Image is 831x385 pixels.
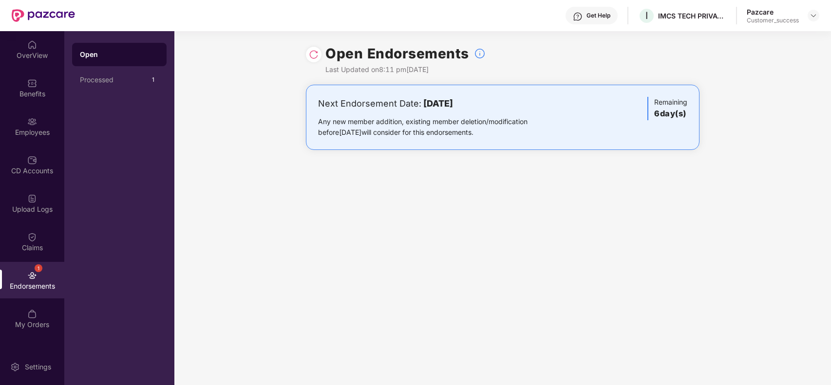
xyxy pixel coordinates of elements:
div: Get Help [586,12,610,19]
div: Open [80,50,159,59]
img: svg+xml;base64,PHN2ZyBpZD0iRHJvcGRvd24tMzJ4MzIiIHhtbG5zPSJodHRwOi8vd3d3LnczLm9yZy8yMDAwL3N2ZyIgd2... [810,12,817,19]
div: Pazcare [747,7,799,17]
b: [DATE] [423,98,453,109]
div: Remaining [647,97,687,120]
img: svg+xml;base64,PHN2ZyBpZD0iU2V0dGluZy0yMHgyMCIgeG1sbnM9Imh0dHA6Ly93d3cudzMub3JnLzIwMDAvc3ZnIiB3aW... [10,362,20,372]
div: IMCS TECH PRIVATE LIMITED [658,11,726,20]
img: svg+xml;base64,PHN2ZyBpZD0iQ0RfQWNjb3VudHMiIGRhdGEtbmFtZT0iQ0QgQWNjb3VudHMiIHhtbG5zPSJodHRwOi8vd3... [27,155,37,165]
img: svg+xml;base64,PHN2ZyBpZD0iTXlfT3JkZXJzIiBkYXRhLW5hbWU9Ik15IE9yZGVycyIgeG1sbnM9Imh0dHA6Ly93d3cudz... [27,309,37,319]
span: I [645,10,648,21]
img: New Pazcare Logo [12,9,75,22]
div: 1 [35,264,42,272]
div: Customer_success [747,17,799,24]
img: svg+xml;base64,PHN2ZyBpZD0iSG9tZSIgeG1sbnM9Imh0dHA6Ly93d3cudzMub3JnLzIwMDAvc3ZnIiB3aWR0aD0iMjAiIG... [27,40,37,50]
img: svg+xml;base64,PHN2ZyBpZD0iUmVsb2FkLTMyeDMyIiB4bWxucz0iaHR0cDovL3d3dy53My5vcmcvMjAwMC9zdmciIHdpZH... [309,50,319,59]
h3: 6 day(s) [654,108,687,120]
img: svg+xml;base64,PHN2ZyBpZD0iRW1wbG95ZWVzIiB4bWxucz0iaHR0cDovL3d3dy53My5vcmcvMjAwMC9zdmciIHdpZHRoPS... [27,117,37,127]
div: Settings [22,362,54,372]
img: svg+xml;base64,PHN2ZyBpZD0iQmVuZWZpdHMiIHhtbG5zPSJodHRwOi8vd3d3LnczLm9yZy8yMDAwL3N2ZyIgd2lkdGg9Ij... [27,78,37,88]
div: Last Updated on 8:11 pm[DATE] [325,64,486,75]
div: Any new member addition, existing member deletion/modification before [DATE] will consider for th... [318,116,558,138]
img: svg+xml;base64,PHN2ZyBpZD0iVXBsb2FkX0xvZ3MiIGRhdGEtbmFtZT0iVXBsb2FkIExvZ3MiIHhtbG5zPSJodHRwOi8vd3... [27,194,37,203]
div: Next Endorsement Date: [318,97,558,110]
div: 1 [147,74,159,86]
div: Processed [80,76,147,84]
img: svg+xml;base64,PHN2ZyBpZD0iSW5mb18tXzMyeDMyIiBkYXRhLW5hbWU9IkluZm8gLSAzMngzMiIgeG1sbnM9Imh0dHA6Ly... [474,48,486,59]
h1: Open Endorsements [325,43,469,64]
img: svg+xml;base64,PHN2ZyBpZD0iQ2xhaW0iIHhtbG5zPSJodHRwOi8vd3d3LnczLm9yZy8yMDAwL3N2ZyIgd2lkdGg9IjIwIi... [27,232,37,242]
img: svg+xml;base64,PHN2ZyBpZD0iSGVscC0zMngzMiIgeG1sbnM9Imh0dHA6Ly93d3cudzMub3JnLzIwMDAvc3ZnIiB3aWR0aD... [573,12,583,21]
img: svg+xml;base64,PHN2ZyBpZD0iRW5kb3JzZW1lbnRzIiB4bWxucz0iaHR0cDovL3d3dy53My5vcmcvMjAwMC9zdmciIHdpZH... [27,271,37,280]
